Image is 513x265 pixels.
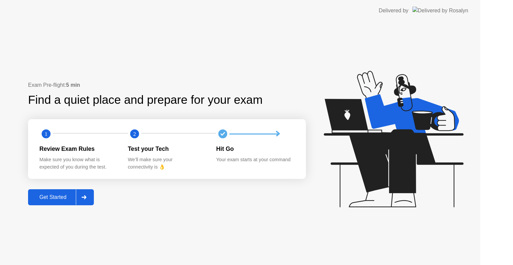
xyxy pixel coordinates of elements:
[133,131,136,137] text: 2
[128,145,206,153] div: Test your Tech
[128,156,206,171] div: We’ll make sure your connectivity is 👌
[39,156,117,171] div: Make sure you know what is expected of you during the test.
[45,131,47,137] text: 1
[216,156,294,164] div: Your exam starts at your command
[379,7,408,15] div: Delivered by
[28,189,94,205] button: Get Started
[39,145,117,153] div: Review Exam Rules
[28,81,306,89] div: Exam Pre-flight:
[412,7,468,14] img: Delivered by Rosalyn
[216,145,294,153] div: Hit Go
[66,82,80,88] b: 5 min
[30,194,76,200] div: Get Started
[28,91,264,109] div: Find a quiet place and prepare for your exam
